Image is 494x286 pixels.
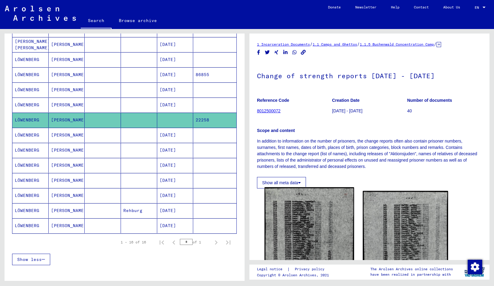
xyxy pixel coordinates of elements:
[49,52,85,67] mat-cell: [PERSON_NAME]
[157,203,193,218] mat-cell: [DATE]
[468,260,482,274] img: Change consent
[407,98,452,103] b: Number of documents
[370,266,453,272] p: The Arolsen Archives online collections
[12,218,49,233] mat-cell: LÖWENBERG
[273,49,280,56] button: Share on Xing
[157,37,193,52] mat-cell: [DATE]
[12,128,49,143] mat-cell: LÖWENBERG
[12,254,50,265] button: Show less
[12,203,49,218] mat-cell: LÖWENBERG
[121,203,157,218] mat-cell: Rehburg
[49,218,85,233] mat-cell: [PERSON_NAME]
[168,236,180,248] button: Previous page
[291,49,298,56] button: Share on WhatsApp
[156,236,168,248] button: First page
[49,128,85,143] mat-cell: [PERSON_NAME]
[463,264,486,279] img: yv_logo.png
[12,67,49,82] mat-cell: LÖWENBERG
[12,158,49,173] mat-cell: LÖWENBERG
[49,37,85,52] mat-cell: [PERSON_NAME]
[434,41,437,47] span: /
[49,143,85,158] mat-cell: [PERSON_NAME]
[257,266,287,272] a: Legal notice
[257,266,332,272] div: |
[313,42,357,47] a: 1.1 Camps and Ghettos
[12,82,49,97] mat-cell: LÖWENBERG
[49,188,85,203] mat-cell: [PERSON_NAME]
[407,108,482,114] p: 40
[357,41,360,47] span: /
[360,42,434,47] a: 1.1.5 Buchenwald Concentration Camp
[157,82,193,97] mat-cell: [DATE]
[157,143,193,158] mat-cell: [DATE]
[12,188,49,203] mat-cell: LÖWENBERG
[12,173,49,188] mat-cell: LÖWENBERG
[121,239,146,245] div: 1 – 16 of 16
[157,98,193,112] mat-cell: [DATE]
[257,62,482,88] h1: Change of strength reports [DATE] - [DATE]
[310,41,313,47] span: /
[257,177,306,188] button: Show all meta data
[264,49,271,56] button: Share on Twitter
[257,128,295,133] b: Scope and content
[49,113,85,127] mat-cell: [PERSON_NAME]
[332,98,359,103] b: Creation Date
[112,13,164,28] a: Browse archive
[49,203,85,218] mat-cell: [PERSON_NAME]
[257,42,310,47] a: 1 Incarceration Documents
[12,113,49,127] mat-cell: LÖWENBERG
[475,5,481,10] span: EN
[157,128,193,143] mat-cell: [DATE]
[193,67,236,82] mat-cell: 86855
[49,173,85,188] mat-cell: [PERSON_NAME]
[300,49,307,56] button: Copy link
[222,236,234,248] button: Last page
[12,143,49,158] mat-cell: LÖWENBERG
[5,6,76,21] img: Arolsen_neg.svg
[257,272,332,278] p: Copyright © Arolsen Archives, 2021
[157,218,193,233] mat-cell: [DATE]
[210,236,222,248] button: Next page
[157,188,193,203] mat-cell: [DATE]
[370,272,453,277] p: have been realized in partnership with
[157,67,193,82] mat-cell: [DATE]
[12,98,49,112] mat-cell: LÖWENBERG
[49,82,85,97] mat-cell: [PERSON_NAME]
[282,49,289,56] button: Share on LinkedIn
[332,108,407,114] p: [DATE] - [DATE]
[157,173,193,188] mat-cell: [DATE]
[193,113,236,127] mat-cell: 22258
[12,37,49,52] mat-cell: [PERSON_NAME] [PERSON_NAME]
[255,49,262,56] button: Share on Facebook
[180,239,210,245] div: of 1
[12,52,49,67] mat-cell: LÖWENBERG
[157,52,193,67] mat-cell: [DATE]
[257,108,281,113] a: 8012500072
[49,67,85,82] mat-cell: [PERSON_NAME]
[157,158,193,173] mat-cell: [DATE]
[257,138,482,170] p: In addition to information on the number of prisoners, the change reports often also contain pris...
[290,266,332,272] a: Privacy policy
[257,98,289,103] b: Reference Code
[49,98,85,112] mat-cell: [PERSON_NAME]
[49,158,85,173] mat-cell: [PERSON_NAME]
[81,13,112,29] a: Search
